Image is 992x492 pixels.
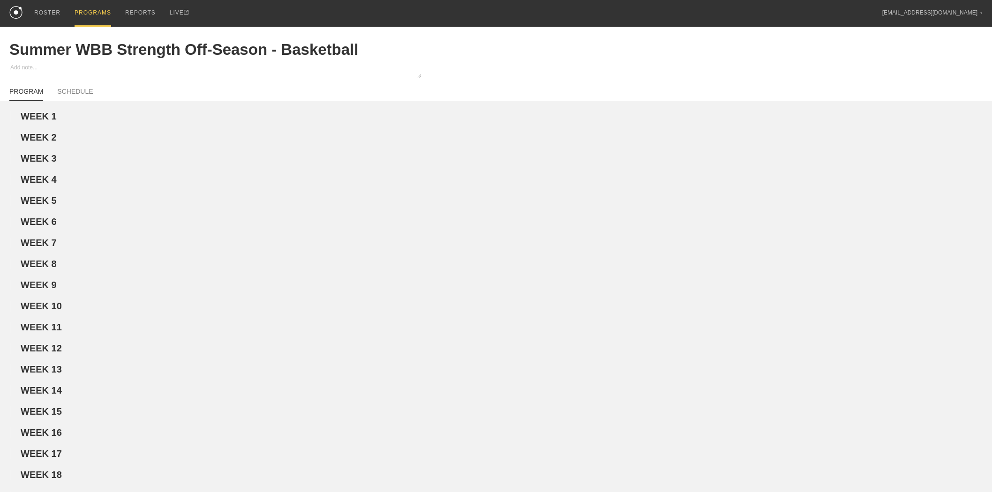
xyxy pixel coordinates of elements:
[21,111,57,121] span: WEEK 1
[9,6,23,19] img: logo
[21,448,62,459] span: WEEK 17
[21,153,57,164] span: WEEK 3
[57,88,93,100] a: SCHEDULE
[21,470,62,480] span: WEEK 18
[21,322,62,332] span: WEEK 11
[21,343,62,353] span: WEEK 12
[9,88,43,101] a: PROGRAM
[21,174,57,185] span: WEEK 4
[980,10,983,16] div: ▼
[21,301,62,311] span: WEEK 10
[21,132,57,142] span: WEEK 2
[21,216,57,227] span: WEEK 6
[21,427,62,438] span: WEEK 16
[21,364,62,374] span: WEEK 13
[21,238,57,248] span: WEEK 7
[21,195,57,206] span: WEEK 5
[945,447,992,492] iframe: Chat Widget
[21,406,62,417] span: WEEK 15
[21,385,62,395] span: WEEK 14
[21,259,57,269] span: WEEK 8
[21,280,57,290] span: WEEK 9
